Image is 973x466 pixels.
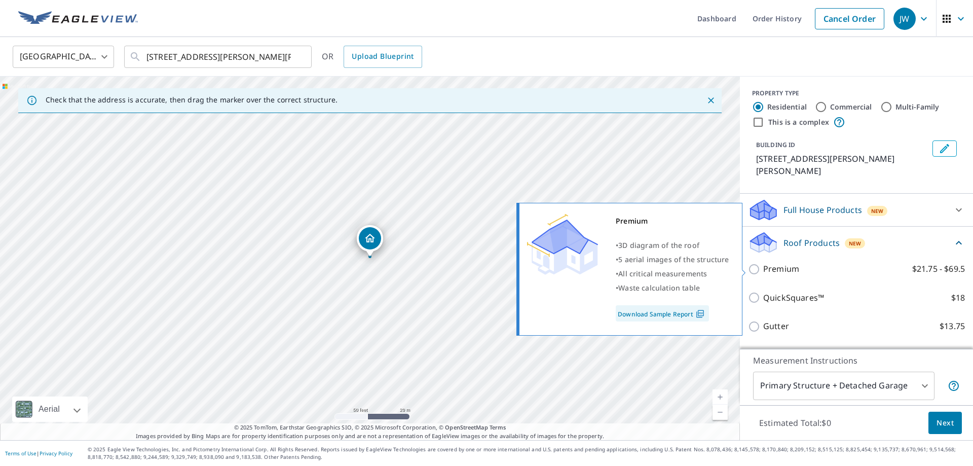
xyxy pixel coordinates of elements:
[849,239,862,247] span: New
[940,320,965,333] p: $13.75
[753,372,934,400] div: Primary Structure + Detached Garage
[527,214,598,275] img: Premium
[616,238,729,253] div: •
[12,397,88,422] div: Aerial
[763,292,824,304] p: QuickSquares™
[5,450,36,457] a: Terms of Use
[763,263,799,275] p: Premium
[618,255,729,264] span: 5 aerial images of the structure
[704,94,718,107] button: Close
[352,50,414,63] span: Upload Blueprint
[618,269,707,278] span: All critical measurements
[893,8,916,30] div: JW
[783,204,862,216] p: Full House Products
[490,423,506,431] a: Terms
[948,380,960,392] span: Your report will include the primary structure and a detached garage if one exists.
[146,43,291,71] input: Search by address or latitude-longitude
[234,423,506,432] span: © 2025 TomTom, Earthstar Geographics SIO, © 2025 Microsoft Corporation, ©
[830,102,872,112] label: Commercial
[767,102,807,112] label: Residential
[35,397,63,422] div: Aerial
[618,240,699,250] span: 3D diagram of the roof
[616,267,729,281] div: •
[357,225,383,257] div: Dropped pin, building 1, Residential property, 2205 Elizabeth Ave Winston Salem, NC 27103
[783,237,840,249] p: Roof Products
[871,207,884,215] span: New
[713,405,728,420] a: Current Level 19, Zoom Out
[693,309,707,318] img: Pdf Icon
[40,450,72,457] a: Privacy Policy
[815,8,884,29] a: Cancel Order
[713,389,728,405] a: Current Level 19, Zoom In
[756,153,928,177] p: [STREET_ADDRESS][PERSON_NAME][PERSON_NAME]
[951,292,965,304] p: $18
[768,117,829,127] label: This is a complex
[618,283,700,293] span: Waste calculation table
[46,95,338,104] p: Check that the address is accurate, then drag the marker over the correct structure.
[344,46,422,68] a: Upload Blueprint
[748,231,965,255] div: Roof ProductsNew
[937,417,954,429] span: Next
[748,198,965,222] div: Full House ProductsNew
[88,446,968,461] p: © 2025 Eagle View Technologies, Inc. and Pictometry International Corp. All Rights Reserved. Repo...
[322,46,422,68] div: OR
[445,423,488,431] a: OpenStreetMap
[753,354,960,367] p: Measurement Instructions
[13,43,114,71] div: [GEOGRAPHIC_DATA]
[616,253,729,267] div: •
[912,263,965,275] p: $21.75 - $69.5
[928,412,962,435] button: Next
[752,89,961,98] div: PROPERTY TYPE
[616,214,729,228] div: Premium
[751,412,839,434] p: Estimated Total: $0
[932,140,957,157] button: Edit building 1
[18,11,138,26] img: EV Logo
[756,140,795,149] p: BUILDING ID
[895,102,940,112] label: Multi-Family
[763,320,789,333] p: Gutter
[616,305,709,321] a: Download Sample Report
[5,450,72,456] p: |
[616,281,729,295] div: •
